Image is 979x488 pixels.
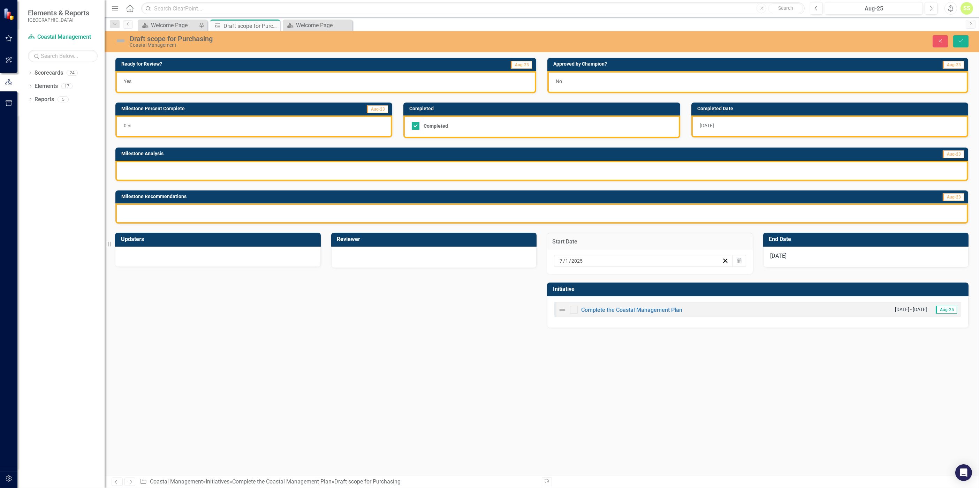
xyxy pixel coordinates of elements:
[581,307,682,313] a: Complete the Coastal Management Plan
[296,21,351,30] div: Welcome Page
[115,35,126,46] img: Not Defined
[409,106,677,111] h3: Completed
[28,33,98,41] a: Coastal Management
[232,478,332,485] a: Complete the Coastal Management Plan
[28,50,98,62] input: Search Below...
[334,478,401,485] div: Draft scope for Purchasing
[67,70,78,76] div: 24
[367,105,388,113] span: Aug-23
[552,239,747,245] h3: Start Date
[284,21,351,30] a: Welcome Page
[697,106,965,111] h3: Completed Date
[943,193,964,201] span: Aug-23
[35,69,63,77] a: Scorecards
[35,96,54,104] a: Reports
[895,306,927,313] small: [DATE] - [DATE]
[825,2,923,15] button: Aug-25
[511,61,532,69] span: Aug-23
[769,236,965,242] h3: End Date
[121,61,389,67] h3: Ready for Review?
[827,5,920,13] div: Aug-25
[140,478,537,486] div: » » »
[553,61,845,67] h3: Approved by Champion?
[563,258,565,264] span: /
[961,2,973,15] button: SS
[768,3,803,13] button: Search
[150,478,203,485] a: Coastal Management
[139,21,197,30] a: Welcome Page
[130,43,601,48] div: Coastal Management
[141,2,805,15] input: Search ClearPoint...
[35,82,58,90] a: Elements
[771,253,787,259] span: [DATE]
[130,35,601,43] div: Draft scope for Purchasing
[121,236,317,242] h3: Updaters
[223,22,278,30] div: Draft scope for Purchasing
[955,464,972,481] div: Open Intercom Messenger
[558,306,567,314] img: Not Defined
[28,17,89,23] small: [GEOGRAPHIC_DATA]
[943,150,964,158] span: Aug-23
[569,258,571,264] span: /
[943,61,964,69] span: Aug-23
[58,96,69,102] div: 5
[556,78,562,84] span: No
[124,78,131,84] span: Yes
[700,123,714,128] span: [DATE]
[115,115,392,137] div: 0 %
[337,236,533,242] h3: Reviewer
[553,286,965,292] h3: Initiative
[121,106,320,111] h3: Milestone Percent Complete
[121,151,676,156] h3: Milestone Analysis
[151,21,197,30] div: Welcome Page
[28,9,89,17] span: Elements & Reports
[3,8,16,20] img: ClearPoint Strategy
[206,478,229,485] a: Initiatives
[121,194,752,199] h3: Milestone Recommendations
[936,306,957,314] span: Aug-25
[61,83,73,89] div: 17
[778,5,793,11] span: Search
